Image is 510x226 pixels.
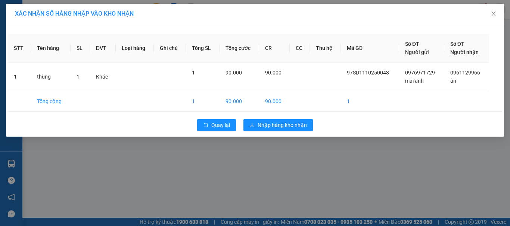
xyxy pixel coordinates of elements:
[290,34,310,63] th: CC
[347,70,389,76] span: 97SD1110250043
[450,41,464,47] span: Số ĐT
[203,122,208,128] span: rollback
[211,121,230,129] span: Quay lại
[71,34,90,63] th: SL
[259,34,290,63] th: CR
[8,63,31,91] td: 1
[116,34,154,63] th: Loại hàng
[154,34,186,63] th: Ghi chú
[405,41,419,47] span: Số ĐT
[15,10,134,17] span: XÁC NHẬN SỐ HÀNG NHẬP VÀO KHO NHẬN
[220,91,259,112] td: 90.000
[341,34,399,63] th: Mã GD
[405,49,429,55] span: Người gửi
[220,34,259,63] th: Tổng cước
[77,74,80,80] span: 1
[405,70,435,76] span: 0976971729
[31,91,71,112] td: Tổng cộng
[186,91,219,112] td: 1
[265,70,282,76] span: 90.000
[310,34,341,63] th: Thu hộ
[90,63,116,91] td: Khác
[258,121,307,129] span: Nhập hàng kho nhận
[186,34,219,63] th: Tổng SL
[243,119,313,131] button: downloadNhập hàng kho nhận
[249,122,255,128] span: download
[483,4,504,25] button: Close
[450,70,480,76] span: 0961129966
[31,34,71,63] th: Tên hàng
[450,49,479,55] span: Người nhận
[341,91,399,112] td: 1
[450,78,456,84] span: ân
[192,70,195,76] span: 1
[405,78,424,84] span: mai anh
[31,63,71,91] td: thùng
[491,11,497,17] span: close
[259,91,290,112] td: 90.000
[90,34,116,63] th: ĐVT
[197,119,236,131] button: rollbackQuay lại
[8,34,31,63] th: STT
[226,70,242,76] span: 90.000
